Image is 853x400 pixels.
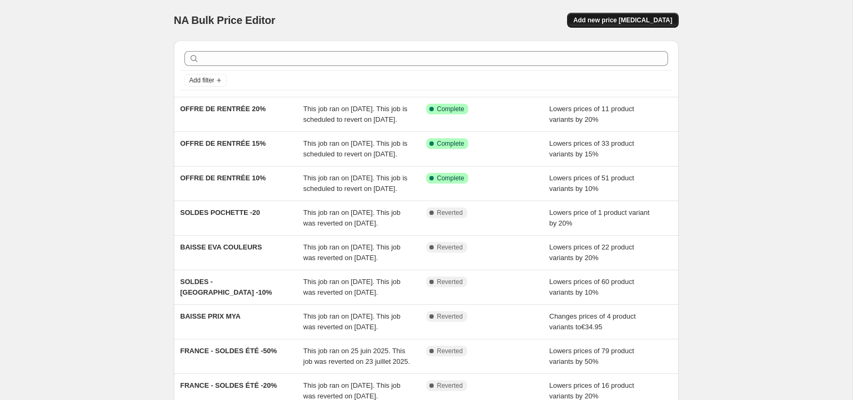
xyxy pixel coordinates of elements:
[303,139,408,158] span: This job ran on [DATE]. This job is scheduled to revert on [DATE].
[303,105,408,123] span: This job ran on [DATE]. This job is scheduled to revert on [DATE].
[437,347,463,355] span: Reverted
[180,381,277,389] span: FRANCE - SOLDES ÉTÉ -20%
[550,139,635,158] span: Lowers prices of 33 product variants by 15%
[573,16,672,24] span: Add new price [MEDICAL_DATA]
[303,174,408,193] span: This job ran on [DATE]. This job is scheduled to revert on [DATE].
[189,76,214,85] span: Add filter
[180,209,260,216] span: SOLDES POCHETTE -20
[550,209,650,227] span: Lowers price of 1 product variant by 20%
[303,243,401,262] span: This job ran on [DATE]. This job was reverted on [DATE].
[437,139,464,148] span: Complete
[437,312,463,321] span: Reverted
[550,243,635,262] span: Lowers prices of 22 product variants by 20%
[550,312,636,331] span: Changes prices of 4 product variants to
[303,381,401,400] span: This job ran on [DATE]. This job was reverted on [DATE].
[581,323,602,331] span: €34.95
[180,347,277,355] span: FRANCE - SOLDES ÉTÉ -50%
[174,14,275,26] span: NA Bulk Price Editor
[437,209,463,217] span: Reverted
[303,312,401,331] span: This job ran on [DATE]. This job was reverted on [DATE].
[550,105,635,123] span: Lowers prices of 11 product variants by 20%
[303,347,410,365] span: This job ran on 25 juin 2025. This job was reverted on 23 juillet 2025.
[437,278,463,286] span: Reverted
[303,209,401,227] span: This job ran on [DATE]. This job was reverted on [DATE].
[550,174,635,193] span: Lowers prices of 51 product variants by 10%
[567,13,679,28] button: Add new price [MEDICAL_DATA]
[303,278,401,296] span: This job ran on [DATE]. This job was reverted on [DATE].
[180,105,266,113] span: OFFRE DE RENTRÉE 20%
[550,381,635,400] span: Lowers prices of 16 product variants by 20%
[180,243,262,251] span: BAISSE EVA COULEURS
[180,312,241,320] span: BAISSE PRIX MYA
[180,174,266,182] span: OFFRE DE RENTRÉE 10%
[550,278,635,296] span: Lowers prices of 60 product variants by 10%
[180,278,272,296] span: SOLDES - [GEOGRAPHIC_DATA] -10%
[180,139,266,147] span: OFFRE DE RENTRÉE 15%
[550,347,635,365] span: Lowers prices of 79 product variants by 50%
[437,105,464,113] span: Complete
[437,381,463,390] span: Reverted
[437,174,464,182] span: Complete
[437,243,463,252] span: Reverted
[184,74,227,87] button: Add filter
